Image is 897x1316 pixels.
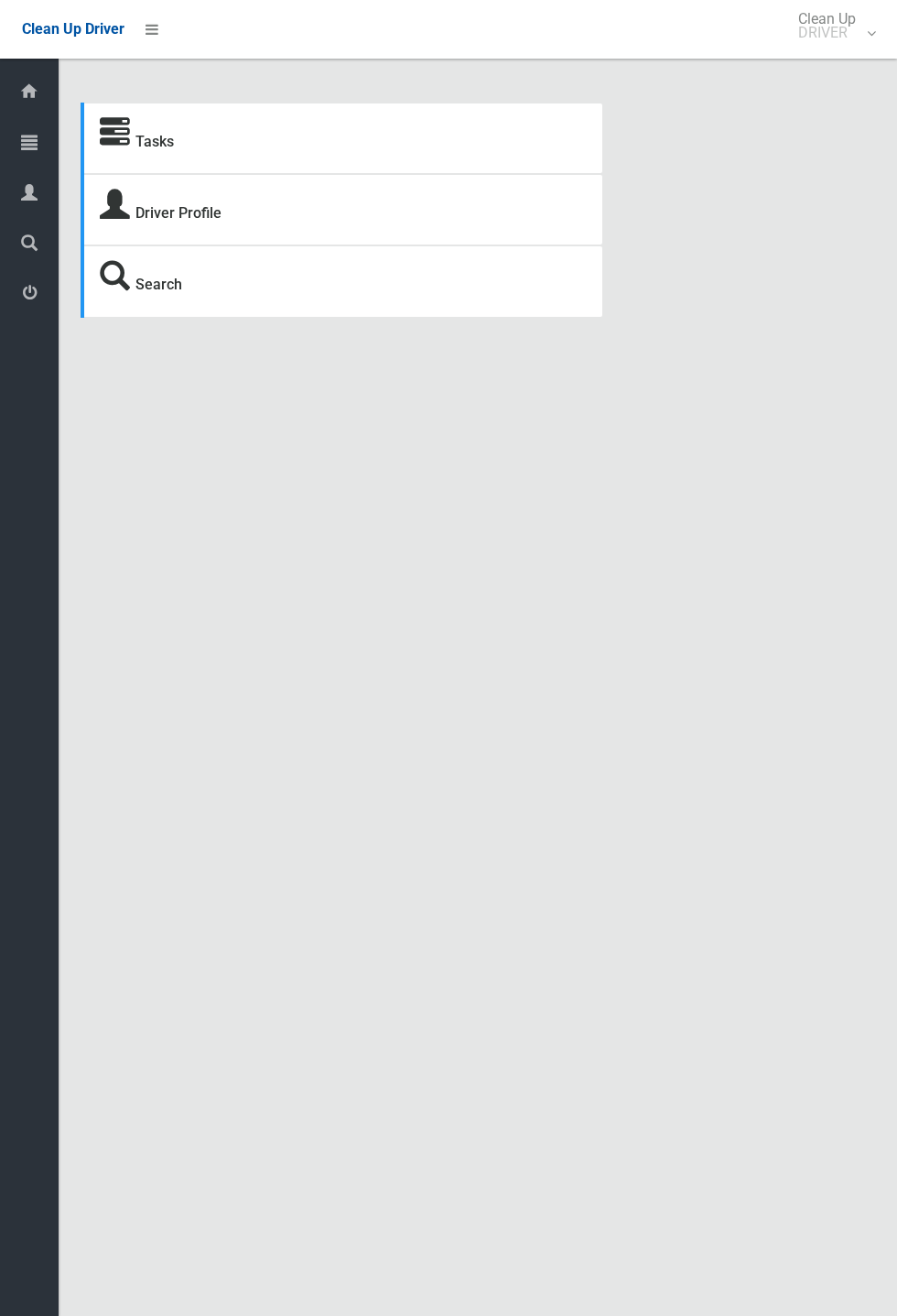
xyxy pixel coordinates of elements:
a: Search [135,276,182,293]
a: Tasks [135,133,174,150]
small: DRIVER [798,26,856,39]
a: Clean Up Driver [22,16,124,43]
span: Clean Up Driver [22,20,124,38]
span: Clean Up [789,12,874,39]
a: Driver Profile [135,204,222,222]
